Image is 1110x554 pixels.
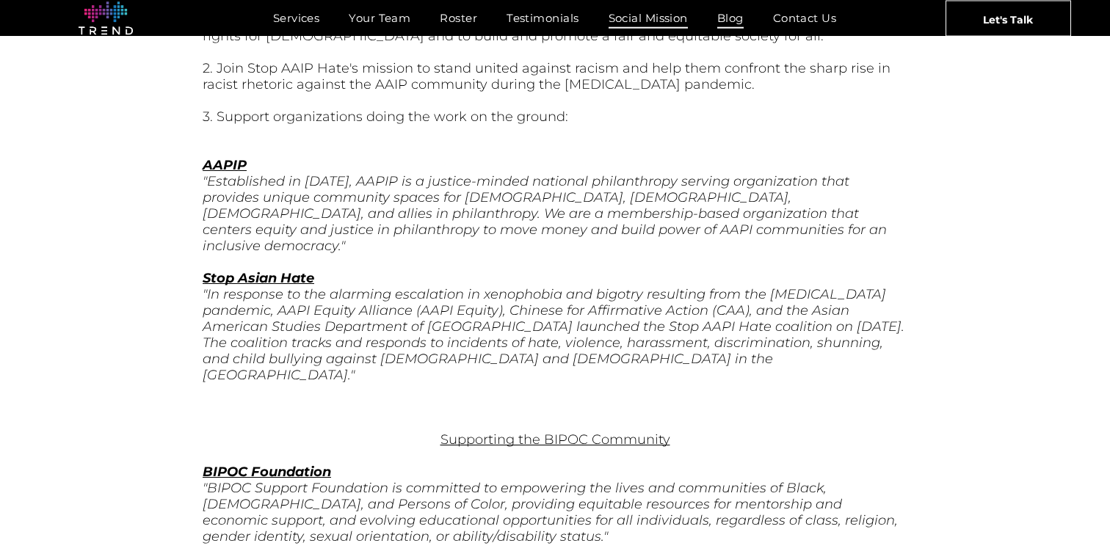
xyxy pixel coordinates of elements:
[203,286,904,383] span: "In response to the alarming escalation in xenophobia and bigotry resulting from the [MEDICAL_DAT...
[703,7,758,29] a: Blog
[203,464,331,480] a: BIPOC Foundation
[1037,484,1110,554] iframe: Chat Widget
[203,157,247,173] a: AAPIP
[594,7,703,29] a: Social Mission
[203,480,898,544] span: "BIPOC Support Foundation is committed to empowering the lives and communities of Black, [DEMOGRA...
[983,1,1033,37] span: Let's Talk
[425,7,492,29] a: Roster
[203,173,887,254] span: "Established in [DATE], AAPIP is a justice-minded national philanthropy serving organization that...
[258,7,335,29] a: Services
[203,109,568,125] span: 3. Support organizations doing the work on the ground:
[717,7,744,29] span: Blog
[203,270,314,286] a: Stop Asian Hate
[334,7,425,29] a: Your Team
[203,60,890,92] span: 2. Join Stop AAIP Hate's mission to stand united against racism and help them confront the sharp ...
[79,1,133,35] img: logo
[758,7,852,29] a: Contact Us
[440,431,670,448] span: Supporting the BIPOC Community
[492,7,593,29] a: Testimonials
